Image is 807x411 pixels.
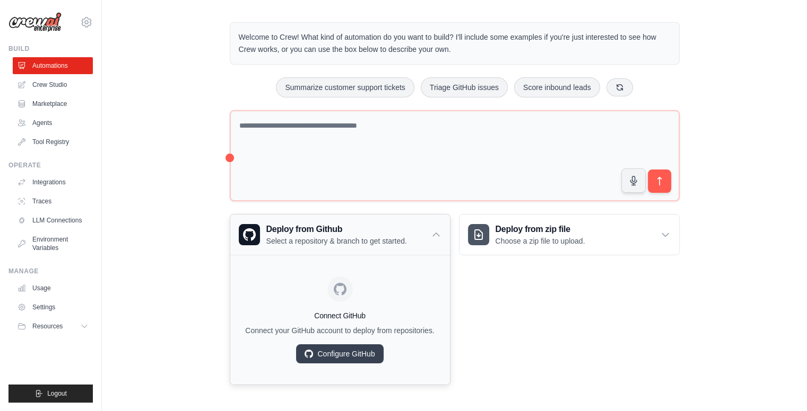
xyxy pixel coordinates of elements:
a: Usage [13,280,93,297]
button: Resources [13,318,93,335]
a: LLM Connections [13,212,93,229]
button: Score inbound leads [514,77,600,97]
a: Agents [13,114,93,131]
a: Tool Registry [13,133,93,150]
img: Logo [8,12,62,32]
a: Marketplace [13,95,93,112]
p: Choose a zip file to upload. [496,236,585,246]
a: Configure GitHub [296,344,383,363]
a: Traces [13,193,93,210]
a: Environment Variables [13,231,93,256]
h4: Connect GitHub [239,310,441,321]
a: Integrations [13,174,93,191]
h3: Deploy from zip file [496,223,585,236]
p: Connect your GitHub account to deploy from repositories. [239,325,441,336]
button: Summarize customer support tickets [276,77,414,97]
span: Logout [47,389,67,398]
div: Build [8,44,93,53]
button: Triage GitHub issues [421,77,508,97]
a: Automations [13,57,93,74]
p: Select a repository & branch to get started. [266,236,407,246]
p: Welcome to Crew! What kind of automation do you want to build? I'll include some examples if you'... [239,31,671,56]
a: Settings [13,299,93,316]
button: Logout [8,385,93,403]
a: Crew Studio [13,76,93,93]
span: Resources [32,322,63,330]
div: Operate [8,161,93,169]
div: Manage [8,267,93,275]
h3: Deploy from Github [266,223,407,236]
